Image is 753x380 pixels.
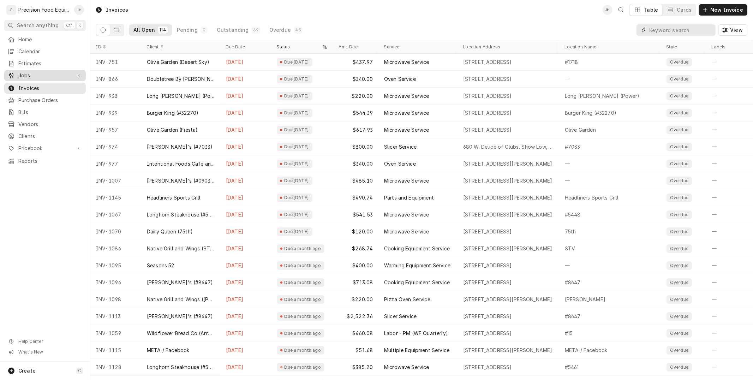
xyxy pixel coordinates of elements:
div: [DATE] [220,206,271,223]
div: Due a month ago [283,246,322,251]
div: $485.10 [333,172,378,189]
div: [DATE] [220,257,271,274]
div: [PERSON_NAME]'s (#8647) [147,279,213,286]
span: View [729,26,744,34]
div: [STREET_ADDRESS] [463,330,512,337]
a: Reports [4,155,86,167]
div: Location Name [565,44,654,50]
div: INV-1007 [90,172,141,189]
div: 45 [295,27,301,33]
div: Cooking Equipment Service [384,279,450,286]
div: Long [PERSON_NAME] (Power) [565,93,639,100]
div: Microwave Service [384,126,429,133]
span: Search anything [17,22,59,29]
span: Bills [18,109,82,116]
div: [STREET_ADDRESS][PERSON_NAME] [463,194,552,201]
div: Jason Hertel's Avatar [603,5,612,15]
div: [STREET_ADDRESS][PERSON_NAME] [463,177,552,184]
div: JH [603,5,612,15]
div: State [667,44,700,50]
div: [STREET_ADDRESS] [463,76,512,83]
div: #5461 [565,364,579,371]
div: Microwave Service [384,228,429,235]
span: New Invoice [709,6,745,13]
div: [STREET_ADDRESS] [463,262,512,269]
div: Cards [677,6,692,13]
div: Oven Service [384,76,416,83]
div: Headliners Sports Grill [147,194,201,201]
div: [DATE] [220,240,271,257]
div: Overdue [669,127,689,133]
div: $437.97 [333,54,378,71]
div: Amt. Due [339,44,371,50]
div: Longhorn Steakhouse (#5461) [147,364,215,371]
div: STV [565,245,575,252]
div: [STREET_ADDRESS] [463,59,512,66]
div: $220.00 [333,291,378,308]
div: Due a month ago [283,348,322,353]
span: Clients [18,133,82,140]
div: INV-977 [90,155,141,172]
div: $385.20 [333,359,378,376]
div: Overdue [669,348,689,353]
span: Home [18,36,82,43]
div: Long [PERSON_NAME] (Power) [147,93,215,100]
div: INV-1098 [90,291,141,308]
div: Table [644,6,658,13]
div: Dairy Queen (75th) [147,228,193,235]
div: $220.00 [333,88,378,105]
div: Due a month ago [283,331,322,336]
span: What's New [18,349,82,355]
span: Help Center [18,339,82,344]
div: Location Address [463,44,552,50]
div: #5448 [565,211,581,218]
div: Due [DATE] [283,127,310,133]
div: Due [DATE] [283,195,310,201]
div: Jason Hertel's Avatar [74,5,84,15]
div: Overdue [669,110,689,116]
div: Overdue [669,195,689,201]
div: Due [DATE] [283,110,310,116]
div: [PERSON_NAME] [565,296,605,303]
div: [PERSON_NAME]'s (#09033) [147,177,215,184]
div: [STREET_ADDRESS][PERSON_NAME] [463,211,552,218]
span: Estimates [18,60,82,67]
div: 114 [159,27,166,33]
div: — [559,155,661,172]
div: ID [96,44,134,50]
span: Invoices [18,85,82,92]
div: [DATE] [220,308,271,325]
span: K [78,23,81,28]
div: Microwave Service [384,59,429,66]
div: Outstanding [217,26,249,34]
div: Overdue [669,229,689,234]
span: Purchase Orders [18,97,82,104]
a: Invoices [4,83,86,94]
div: INV-974 [90,138,141,155]
div: 69 [253,27,259,33]
div: Due Date [226,44,264,50]
div: Olive Garden (Fiesta) [147,126,198,133]
div: [STREET_ADDRESS] [463,93,512,100]
div: [DATE] [220,189,271,206]
div: $120.00 [333,223,378,240]
div: $340.00 [333,71,378,88]
div: Service [384,44,450,50]
div: [DATE] [220,88,271,105]
div: INV-1113 [90,308,141,325]
div: [DATE] [220,274,271,291]
div: Due [DATE] [283,59,310,65]
div: Due [DATE] [283,144,310,150]
div: META / Facebook [147,347,189,354]
div: [STREET_ADDRESS][PERSON_NAME] [463,296,552,303]
span: Ctrl [66,23,73,28]
div: [DATE] [220,223,271,240]
span: Calendar [18,48,82,55]
div: INV-1086 [90,240,141,257]
div: Overdue [669,59,689,65]
div: INV-1128 [90,359,141,376]
div: [DATE] [220,71,271,88]
div: [STREET_ADDRESS] [463,126,512,133]
div: 680 W. Deuce of Clubs, Show Low, AZ 85901 [463,143,554,150]
div: #8647 [565,313,581,320]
